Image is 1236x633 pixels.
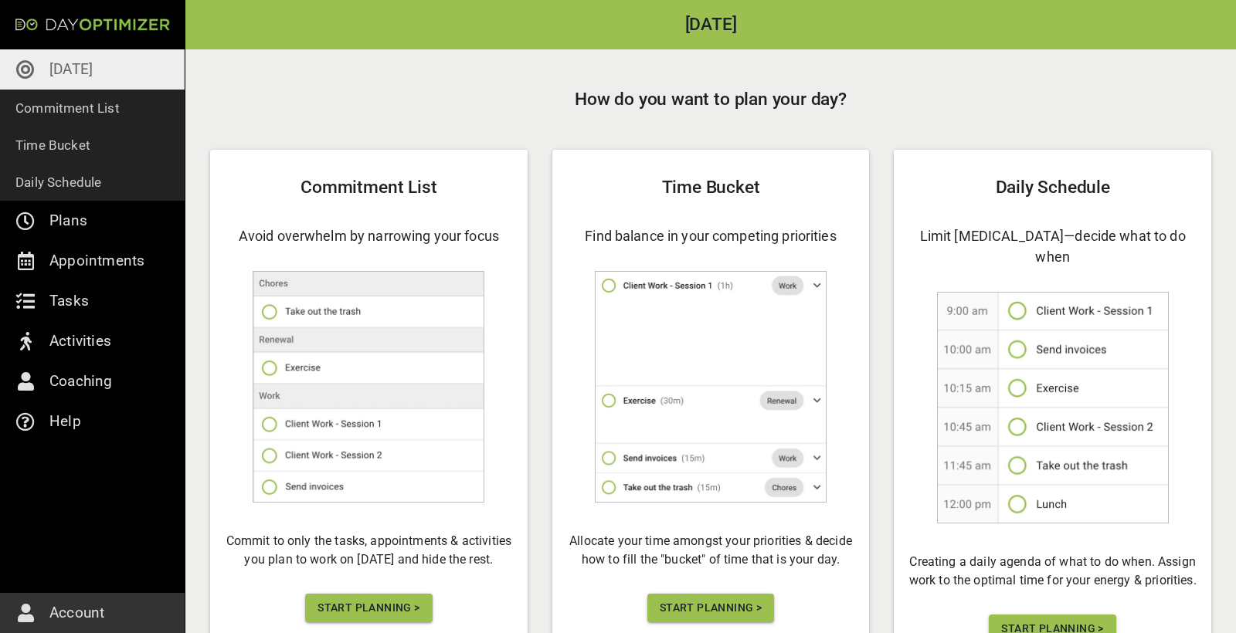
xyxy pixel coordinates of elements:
p: Help [49,409,81,434]
h4: Limit [MEDICAL_DATA]—decide what to do when [906,225,1199,267]
p: Activities [49,329,111,354]
button: Start Planning > [647,594,774,622]
p: Appointments [49,249,144,273]
p: Coaching [49,369,113,394]
h2: How do you want to plan your day? [210,86,1211,113]
p: Account [49,601,104,625]
span: Start Planning > [660,598,762,618]
h4: Find balance in your competing priorities [565,225,857,246]
img: Day Optimizer [15,19,170,31]
h4: Avoid overwhelm by narrowing your focus [222,225,515,246]
h2: [DATE] [185,16,1236,34]
p: [DATE] [49,57,93,82]
h6: Allocate your time amongst your priorities & decide how to fill the "bucket" of time that is your... [565,532,857,569]
h2: Time Bucket [565,174,857,201]
h2: Commitment List [222,174,515,201]
p: Daily Schedule [15,171,102,193]
span: Start Planning > [317,598,419,618]
p: Time Bucket [15,134,90,156]
p: Commitment List [15,97,120,119]
p: Tasks [49,289,89,313]
p: Plans [49,208,87,233]
h6: Creating a daily agenda of what to do when. Assign work to the optimal time for your energy & pri... [906,553,1199,590]
h6: Commit to only the tasks, appointments & activities you plan to work on [DATE] and hide the rest. [222,532,515,569]
button: Start Planning > [305,594,432,622]
h2: Daily Schedule [906,174,1199,201]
